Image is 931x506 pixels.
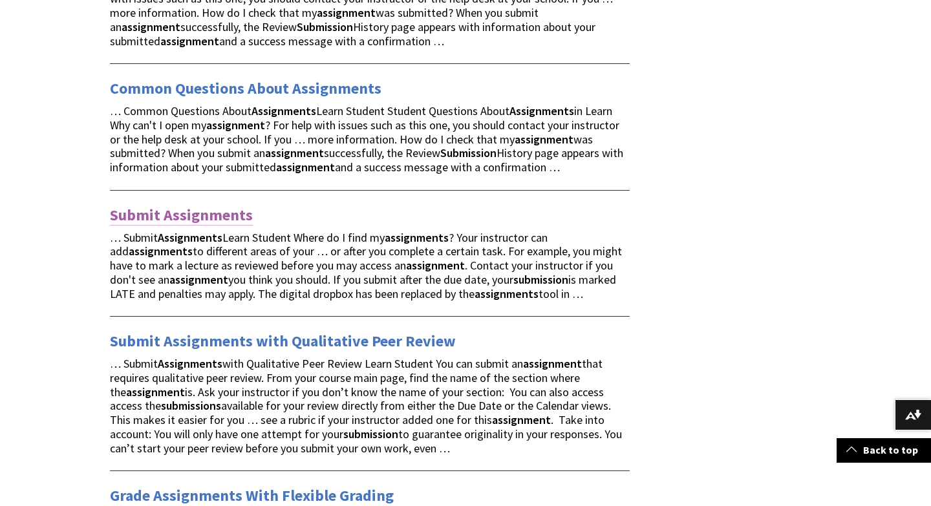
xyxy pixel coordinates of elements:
[160,34,219,48] strong: assignment
[837,438,931,462] a: Back to top
[110,230,622,301] span: … Submit Learn Student Where do I find my ? Your instructor can add to different areas of your … ...
[440,145,497,160] strong: Submission
[110,356,622,456] span: … Submit with Qualitative Peer Review Learn Student You can submit an that requires qualitative p...
[317,5,376,20] strong: assignment
[122,19,180,34] strong: assignment
[129,244,193,258] strong: assignments
[297,19,353,34] strong: Submission
[385,230,449,245] strong: assignments
[513,272,568,287] strong: submission
[110,78,381,99] a: Common Questions About Assignments
[126,385,185,399] strong: assignment
[110,103,623,174] span: … Common Questions About Learn Student Student Questions About in Learn Why can't I open my ? For...
[343,427,398,441] strong: submission
[206,118,265,132] strong: assignment
[161,398,221,413] strong: submissions
[158,356,222,371] strong: Assignments
[265,145,324,160] strong: assignment
[406,258,465,273] strong: assignment
[158,230,222,245] strong: Assignments
[110,205,253,226] a: Submit Assignments
[509,103,574,118] strong: Assignments
[110,485,394,506] a: Grade Assignments With Flexible Grading
[492,412,551,427] strong: assignment
[515,132,573,147] strong: assignment
[475,286,539,301] strong: assignments
[169,272,228,287] strong: assignment
[251,103,316,118] strong: Assignments
[276,160,335,174] strong: assignment
[523,356,582,371] strong: assignment
[110,331,456,352] a: Submit Assignments with Qualitative Peer Review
